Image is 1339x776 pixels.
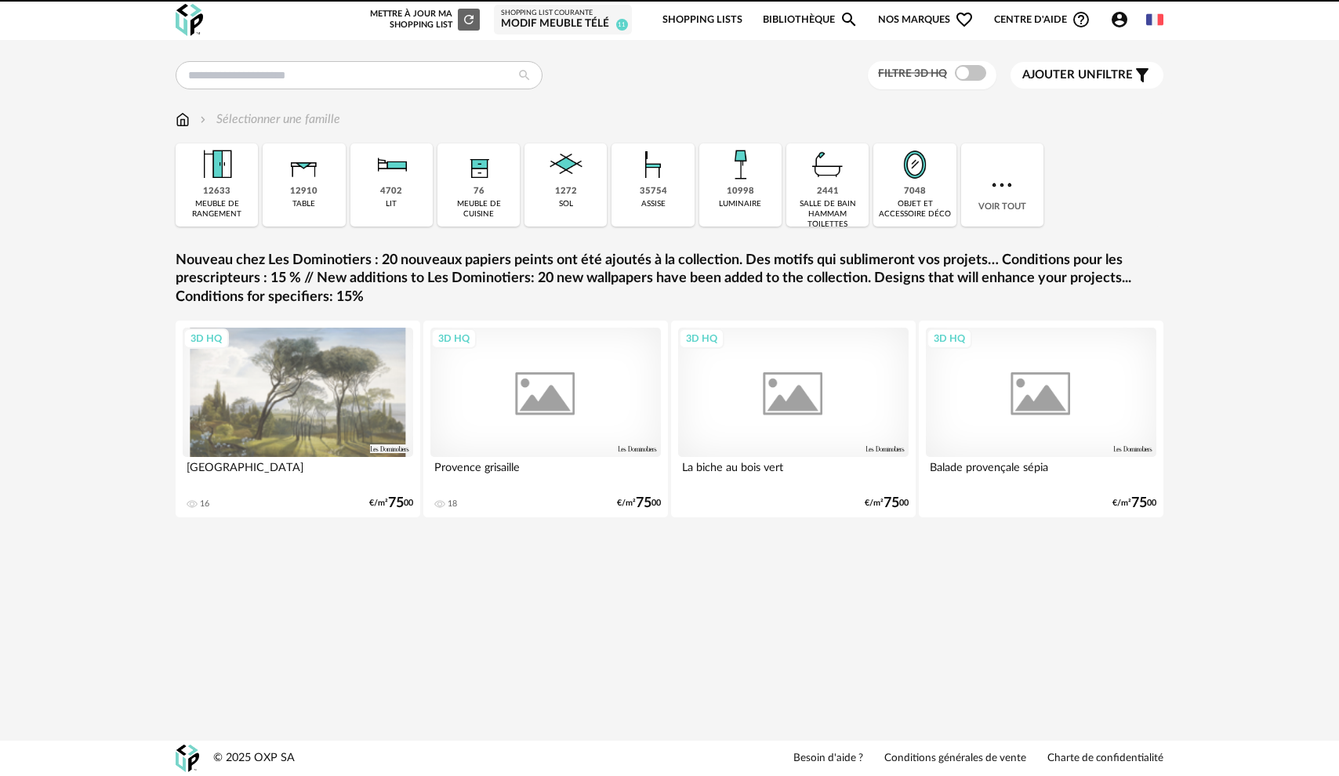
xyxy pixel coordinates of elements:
[988,171,1016,199] img: more.7b13dc1.svg
[884,752,1026,766] a: Conditions générales de vente
[501,9,625,31] a: Shopping List courante modif meuble télé 11
[176,111,190,129] img: svg+xml;base64,PHN2ZyB3aWR0aD0iMTYiIGhlaWdodD0iMTciIHZpZXdCb3g9IjAgMCAxNiAxNyIgZmlsbD0ibm9uZSIgeG...
[791,199,864,230] div: salle de bain hammam toilettes
[197,111,209,129] img: svg+xml;base64,PHN2ZyB3aWR0aD0iMTYiIGhlaWdodD0iMTYiIHZpZXdCb3g9IjAgMCAxNiAxNiIgZmlsbD0ibm9uZSIgeG...
[501,9,625,18] div: Shopping List courante
[180,199,253,219] div: meuble de rangement
[1110,10,1129,29] span: Account Circle icon
[719,199,761,209] div: luminaire
[197,111,340,129] div: Sélectionner une famille
[559,199,573,209] div: sol
[183,457,413,488] div: [GEOGRAPHIC_DATA]
[926,457,1156,488] div: Balade provençale sépia
[678,457,909,488] div: La biche au bois vert
[213,751,295,766] div: © 2025 OXP SA
[919,321,1163,517] a: 3D HQ Balade provençale sépia €/m²7500
[1022,67,1133,83] span: filtre
[1131,498,1147,509] span: 75
[448,499,457,509] div: 18
[994,10,1090,29] span: Centre d'aideHelp Circle Outline icon
[370,143,412,186] img: Literie.png
[555,186,577,198] div: 1272
[1133,66,1152,85] span: Filter icon
[632,143,674,186] img: Assise.png
[1146,11,1163,28] img: fr
[386,199,397,209] div: lit
[290,186,318,198] div: 12910
[679,328,724,349] div: 3D HQ
[1112,498,1156,509] div: €/m² 00
[641,199,666,209] div: assise
[763,2,858,38] a: BibliothèqueMagnify icon
[616,19,628,31] span: 11
[1047,752,1163,766] a: Charte de confidentialité
[878,68,947,79] span: Filtre 3D HQ
[636,498,651,509] span: 75
[793,752,863,766] a: Besoin d'aide ?
[1022,69,1096,81] span: Ajouter un
[617,498,661,509] div: €/m² 00
[462,15,476,24] span: Refresh icon
[640,186,667,198] div: 35754
[955,10,974,29] span: Heart Outline icon
[380,186,402,198] div: 4702
[176,4,203,36] img: OXP
[840,10,858,29] span: Magnify icon
[200,499,209,509] div: 16
[501,17,625,31] div: modif meuble télé
[961,143,1043,227] div: Voir tout
[423,321,668,517] a: 3D HQ Provence grisaille 18 €/m²7500
[927,328,972,349] div: 3D HQ
[176,252,1163,306] a: Nouveau chez Les Dominotiers : 20 nouveaux papiers peints ont été ajoutés à la collection. Des mo...
[865,498,909,509] div: €/m² 00
[203,186,230,198] div: 12633
[176,321,420,517] a: 3D HQ [GEOGRAPHIC_DATA] 16 €/m²7500
[369,498,413,509] div: €/m² 00
[727,186,754,198] div: 10998
[662,2,742,38] a: Shopping Lists
[1011,62,1163,89] button: Ajouter unfiltre Filter icon
[878,199,951,219] div: objet et accessoire déco
[671,321,916,517] a: 3D HQ La biche au bois vert €/m²7500
[183,328,229,349] div: 3D HQ
[817,186,839,198] div: 2441
[292,199,315,209] div: table
[442,199,515,219] div: meuble de cuisine
[430,457,661,488] div: Provence grisaille
[878,2,974,38] span: Nos marques
[176,745,199,772] img: OXP
[388,498,404,509] span: 75
[884,498,899,509] span: 75
[1072,10,1090,29] span: Help Circle Outline icon
[719,143,761,186] img: Luminaire.png
[458,143,500,186] img: Rangement.png
[367,9,480,31] div: Mettre à jour ma Shopping List
[1110,10,1136,29] span: Account Circle icon
[431,328,477,349] div: 3D HQ
[545,143,587,186] img: Sol.png
[196,143,238,186] img: Meuble%20de%20rangement.png
[807,143,849,186] img: Salle%20de%20bain.png
[283,143,325,186] img: Table.png
[474,186,484,198] div: 76
[904,186,926,198] div: 7048
[894,143,936,186] img: Miroir.png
